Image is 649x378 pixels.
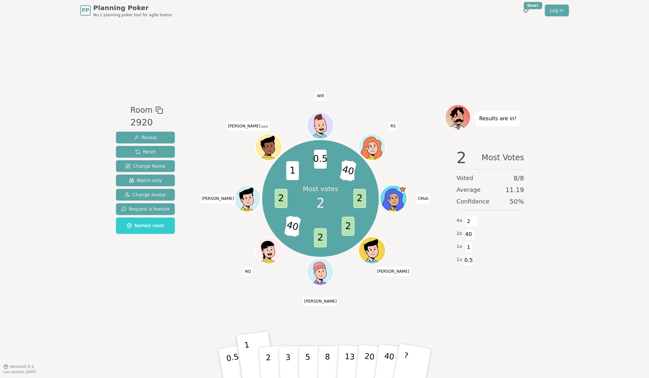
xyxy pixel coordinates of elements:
[524,2,542,9] div: New!
[243,267,252,276] span: Click to change your name
[315,91,326,100] span: Click to change your name
[400,186,406,193] span: CMak is the host
[456,217,462,224] span: 4 x
[465,242,472,253] span: 1
[465,255,472,266] span: 0.5
[260,125,268,128] span: (you)
[479,114,516,123] p: Results are in!
[342,217,354,236] span: 2
[226,122,270,131] span: Click to change your name
[353,189,366,208] span: 2
[127,222,164,229] span: Named room
[3,364,34,369] button: Version0.9.2
[125,191,166,198] span: Change Avatar
[10,364,34,369] span: Version 0.9.2
[116,189,175,201] button: Change Avatar
[481,150,524,165] span: Most Votes
[456,243,462,250] span: 1 x
[3,370,36,374] span: Last updated: [DATE]
[456,150,466,165] span: 2
[456,174,473,183] span: Voted
[116,175,175,186] button: Watch only
[314,150,327,169] span: 0.5
[125,163,165,169] span: Change Name
[116,217,175,234] button: Named room
[200,194,236,203] span: Click to change your name
[545,5,569,16] a: Log in
[316,193,324,213] span: 2
[314,228,327,248] span: 2
[340,160,357,182] span: 40
[116,203,175,215] button: Request a feature
[286,161,299,180] span: 1
[510,197,524,206] span: 50 %
[514,174,524,183] span: 8 / 8
[456,230,462,237] span: 2 x
[130,104,152,116] span: Room
[135,149,156,155] span: Reset
[456,185,480,194] span: Average
[303,297,338,306] span: Click to change your name
[116,146,175,158] button: Reset
[303,184,338,193] p: Most votes
[129,177,162,184] span: Watch only
[275,189,287,208] span: 2
[134,134,157,141] span: Reveal
[520,5,532,16] button: New!
[93,3,172,12] span: Planning Poker
[80,3,172,18] a: PPPlanning PokerNo.1 planning poker tool for agile teams
[256,134,281,160] button: Click to change your avatar
[375,267,411,276] span: Click to change your name
[284,215,301,237] span: 40
[456,197,489,206] span: Confidence
[244,340,253,376] p: 1
[116,160,175,172] button: Change Name
[389,122,397,131] span: Click to change your name
[121,206,170,212] span: Request a feature
[116,132,175,143] button: Reveal
[82,7,89,14] span: PP
[456,256,462,263] span: 1 x
[130,116,163,129] div: 2920
[465,229,472,240] span: 40
[416,194,430,203] span: Click to change your name
[465,216,472,227] span: 2
[505,185,524,194] span: 11.19
[93,12,172,18] span: No.1 planning poker tool for agile teams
